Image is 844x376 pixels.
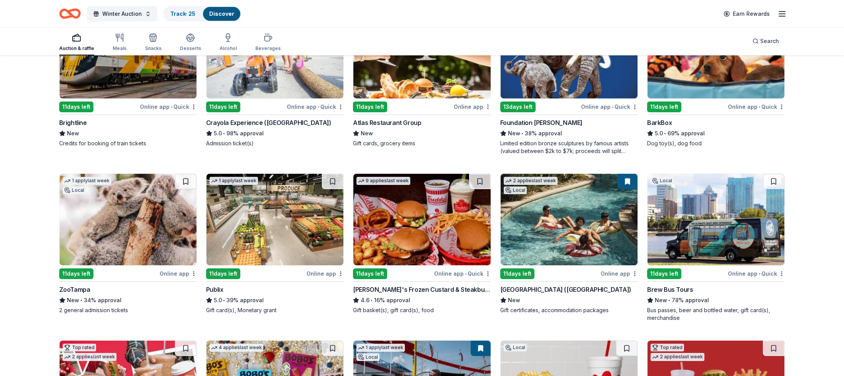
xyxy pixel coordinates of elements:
div: [PERSON_NAME]'s Frozen Custard & Steakburgers [353,285,491,294]
button: Meals [113,30,127,55]
span: Winter Auction [102,9,142,18]
div: Foundation [PERSON_NAME] [500,118,583,127]
a: Track· 25 [170,10,195,17]
a: Image for Foundation Michelangelo2 applieslast week13days leftOnline app•QuickFoundation [PERSON_... [500,7,638,155]
div: Dog toy(s), dog food [647,140,785,147]
div: Top rated [63,344,96,351]
a: Image for Brightline1 applylast weekLocal11days leftOnline app•QuickBrightlineNewCredits for book... [59,7,197,147]
img: Image for Brew Bus Tours [648,174,784,265]
div: 11 days left [353,101,387,112]
div: 38% approval [500,129,638,138]
div: Gift certificates, accommodation packages [500,306,638,314]
a: Image for Publix1 applylast week11days leftOnline appPublix5.0•39% approvalGift card(s), Monetary... [206,173,344,314]
img: Image for Four Seasons Resort (Orlando) [501,174,638,265]
span: • [371,297,373,303]
div: [GEOGRAPHIC_DATA] ([GEOGRAPHIC_DATA]) [500,285,631,294]
div: Online app Quick [728,269,785,278]
div: Credits for booking of train tickets [59,140,197,147]
div: 34% approval [59,296,197,305]
div: 11 days left [59,101,93,112]
button: Beverages [255,30,281,55]
div: Local [63,186,86,194]
span: New [67,296,79,305]
div: BarkBox [647,118,672,127]
div: Online app Quick [287,102,344,111]
span: • [612,104,613,110]
span: • [668,297,670,303]
span: Search [760,37,779,46]
a: Discover [209,10,234,17]
span: • [223,297,225,303]
span: New [67,129,79,138]
div: 2 applies last week [63,353,117,361]
div: Online app [601,269,638,278]
div: 2 applies last week [504,177,558,185]
div: 16% approval [353,296,491,305]
div: Gift card(s), Monetary grant [206,306,344,314]
button: Alcohol [220,30,237,55]
div: Top rated [651,344,684,351]
span: 5.0 [214,129,222,138]
div: Gift basket(s), gift card(s), food [353,306,491,314]
div: Online app [306,269,344,278]
div: Online app Quick [728,102,785,111]
div: Admission ticket(s) [206,140,344,147]
a: Home [59,5,81,23]
span: New [508,129,520,138]
div: Online app Quick [140,102,197,111]
a: Image for Crayola Experience (Orlando)Top ratedLocal11days leftOnline app•QuickCrayola Experience... [206,7,344,147]
span: 4.6 [361,296,370,305]
div: Local [504,344,527,351]
div: Crayola Experience ([GEOGRAPHIC_DATA]) [206,118,331,127]
div: Local [504,186,527,194]
div: 11 days left [647,268,681,279]
a: Image for Atlas Restaurant Group11days leftOnline appAtlas Restaurant GroupNewGift cards, grocery... [353,7,491,147]
div: Auction & raffle [59,45,94,52]
div: 39% approval [206,296,344,305]
span: • [171,104,172,110]
div: 2 applies last week [651,353,704,361]
div: 78% approval [647,296,785,305]
div: Online app Quick [434,269,491,278]
div: ZooTampa [59,285,90,294]
div: 11 days left [500,268,534,279]
div: Local [356,353,380,361]
span: 5.0 [655,129,663,138]
div: 11 days left [647,101,681,112]
div: 69% approval [647,129,785,138]
div: Online app [160,269,197,278]
div: 2 general admission tickets [59,306,197,314]
span: 5.0 [214,296,222,305]
span: New [508,296,520,305]
div: 4 applies last week [210,344,263,352]
button: Winter Auction [87,6,157,22]
div: 98% approval [206,129,344,138]
div: Desserts [180,45,201,52]
span: • [318,104,319,110]
button: Snacks [145,30,161,55]
div: Atlas Restaurant Group [353,118,421,127]
div: 1 apply last week [356,344,405,352]
div: Online app [454,102,491,111]
a: Image for ZooTampa1 applylast weekLocal11days leftOnline appZooTampaNew•34% approval2 general adm... [59,173,197,314]
span: New [655,296,667,305]
span: • [521,130,523,136]
span: • [465,271,466,277]
button: Auction & raffle [59,30,94,55]
button: Search [746,33,785,49]
img: Image for Publix [206,174,343,265]
span: • [80,297,82,303]
div: 13 days left [500,101,536,112]
button: Track· 25Discover [163,6,241,22]
div: 11 days left [206,101,240,112]
a: Image for Brew Bus ToursLocal11days leftOnline app•QuickBrew Bus ToursNew•78% approvalBus passes,... [647,173,785,322]
div: 9 applies last week [356,177,410,185]
div: Brightline [59,118,87,127]
span: • [759,271,761,277]
a: Earn Rewards [719,7,774,21]
span: • [759,104,761,110]
a: Image for Four Seasons Resort (Orlando)2 applieslast weekLocal11days leftOnline app[GEOGRAPHIC_DA... [500,173,638,314]
div: 11 days left [353,268,387,279]
div: Bus passes, beer and bottled water, gift card(s), merchandise [647,306,785,322]
div: Beverages [255,45,281,52]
